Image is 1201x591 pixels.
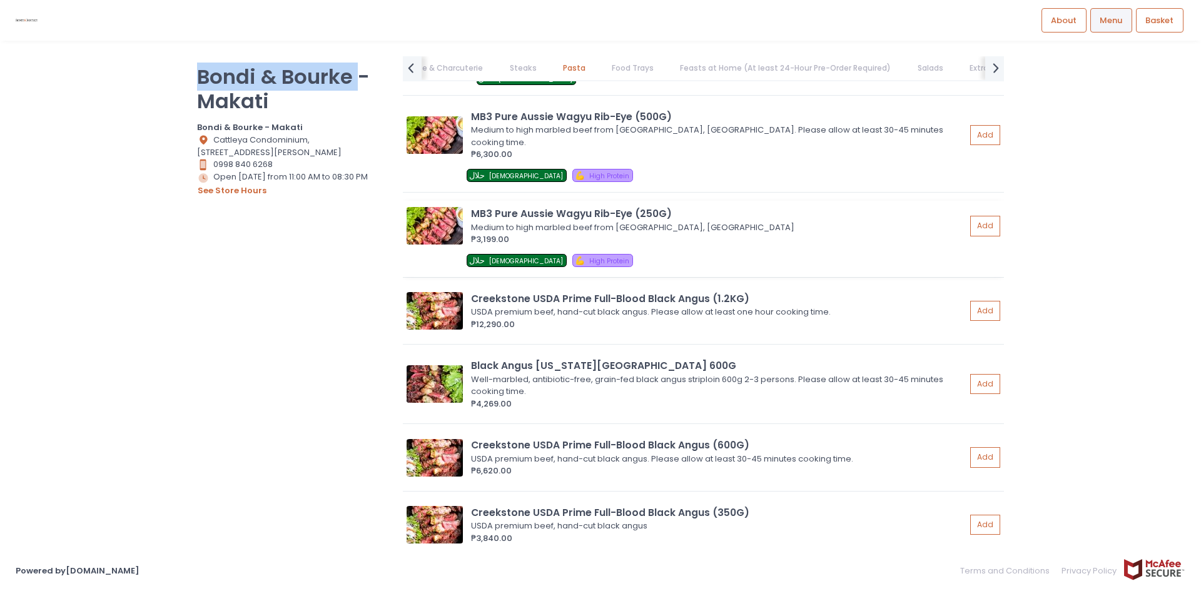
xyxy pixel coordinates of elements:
div: ₱4,269.00 [471,398,966,410]
a: Powered by[DOMAIN_NAME] [16,565,139,577]
a: Steaks [497,56,549,80]
img: Black Angus New York Strip 600G [407,365,463,403]
a: Extras [957,56,1005,80]
div: Well-marbled, antibiotic-free, grain-fed black angus striploin 600g 2-3 persons. Please allow at ... [471,373,962,398]
a: Feasts at Home (At least 24-Hour Pre-Order Required) [668,56,903,80]
div: ₱6,300.00 [471,148,966,161]
div: Medium to high marbled beef from [GEOGRAPHIC_DATA], [GEOGRAPHIC_DATA]. Please allow at least 30-4... [471,124,962,148]
div: Cattleya Condominium, [STREET_ADDRESS][PERSON_NAME] [197,134,387,159]
a: About [1041,8,1087,32]
span: حلال [469,169,485,181]
div: ₱12,290.00 [471,318,966,331]
div: USDA premium beef, hand-cut black angus. Please allow at least one hour cooking time. [471,306,962,318]
div: Creekstone USDA Prime Full-Blood Black Angus (350G) [471,505,966,520]
img: logo [16,9,38,31]
a: Cheese & Charcuterie [385,56,495,80]
span: High Protein [589,171,629,181]
a: Pasta [550,56,597,80]
div: Medium to high marbled beef from [GEOGRAPHIC_DATA], [GEOGRAPHIC_DATA] [471,221,962,234]
span: [DEMOGRAPHIC_DATA] [489,256,563,266]
img: Creekstone USDA Prime Full-Blood Black Angus (600G) [407,439,463,477]
span: [DEMOGRAPHIC_DATA] [489,171,563,181]
img: MB3 Pure Aussie Wagyu Rib-Eye (250G) [407,207,463,245]
span: [DEMOGRAPHIC_DATA] [499,74,572,84]
div: ₱3,840.00 [471,532,966,545]
div: Open [DATE] from 11:00 AM to 08:30 PM [197,171,387,197]
span: Menu [1100,14,1122,27]
div: USDA premium beef, hand-cut black angus [471,520,962,532]
div: Creekstone USDA Prime Full-Blood Black Angus (1.2KG) [471,291,966,306]
button: Add [970,301,1000,321]
span: 💪 [575,169,585,181]
img: Creekstone USDA Prime Full-Blood Black Angus (1.2KG) [407,292,463,330]
a: Salads [905,56,955,80]
div: 0998 840 6268 [197,158,387,171]
a: Privacy Policy [1056,558,1123,583]
p: Bondi & Bourke - Makati [197,64,387,113]
img: Creekstone USDA Prime Full-Blood Black Angus (350G) [407,506,463,543]
span: Basket [1145,14,1173,27]
span: High Protein [589,256,629,266]
button: Add [970,447,1000,468]
div: Black Angus [US_STATE][GEOGRAPHIC_DATA] 600G [471,358,966,373]
div: ₱6,620.00 [471,465,966,477]
a: Terms and Conditions [960,558,1056,583]
div: MB3 Pure Aussie Wagyu Rib-Eye (500G) [471,109,966,124]
button: Add [970,374,1000,395]
span: حلال [469,255,485,266]
div: ₱3,199.00 [471,233,966,246]
button: Add [970,515,1000,535]
a: Food Trays [600,56,666,80]
a: Menu [1090,8,1132,32]
img: mcafee-secure [1123,558,1185,580]
div: Creekstone USDA Prime Full-Blood Black Angus (600G) [471,438,966,452]
img: MB3 Pure Aussie Wagyu Rib-Eye (500G) [407,116,463,154]
button: Add [970,216,1000,236]
button: see store hours [197,184,267,198]
span: 💪 [575,255,585,266]
div: MB3 Pure Aussie Wagyu Rib-Eye (250G) [471,206,966,221]
span: حلال [479,73,494,84]
div: USDA premium beef, hand-cut black angus. Please allow at least 30-45 minutes cooking time. [471,453,962,465]
button: Add [970,125,1000,146]
span: About [1051,14,1077,27]
b: Bondi & Bourke - Makati [197,121,303,133]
